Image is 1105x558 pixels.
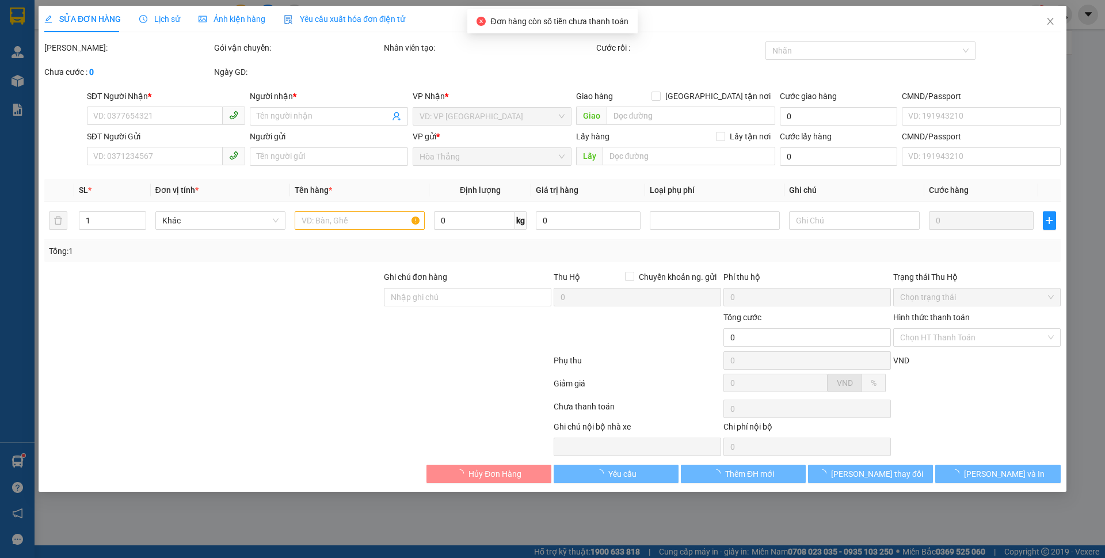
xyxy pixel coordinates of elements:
[229,111,238,120] span: phone
[460,185,501,195] span: Định lượng
[515,211,527,230] span: kg
[576,107,607,125] span: Giao
[893,271,1061,283] div: Trạng thái Thu Hộ
[420,148,565,165] span: Hòa Thắng
[576,132,609,141] span: Lấy hàng
[723,313,761,322] span: Tổng cước
[902,90,1060,103] div: CMND/Passport
[250,130,408,143] div: Người gửi
[214,66,382,78] div: Ngày GD:
[929,211,1034,230] input: 0
[723,420,891,438] div: Chi phí nội bộ
[199,14,265,24] span: Ảnh kiện hàng
[384,288,551,306] input: Ghi chú đơn hàng
[468,468,521,480] span: Hủy Đơn Hàng
[552,377,722,397] div: Giảm giá
[893,356,909,365] span: VND
[712,469,725,477] span: loading
[1034,6,1066,38] button: Close
[284,14,405,24] span: Yêu cầu xuất hóa đơn điện tử
[951,469,964,477] span: loading
[79,185,89,195] span: SL
[139,14,180,24] span: Lịch sử
[87,130,245,143] div: SĐT Người Gửi
[44,66,212,78] div: Chưa cước :
[936,465,1061,483] button: [PERSON_NAME] và In
[1046,17,1055,26] span: close
[1043,211,1056,230] button: plus
[900,289,1054,306] span: Chọn trạng thái
[5,7,33,36] img: logo
[229,151,238,160] span: phone
[902,130,1060,143] div: CMND/Passport
[808,465,933,483] button: [PERSON_NAME] thay đổi
[5,44,54,50] span: VP Gửi: Hòa Thắng
[413,92,445,101] span: VP Nhận
[139,15,147,23] span: clock-circle
[780,92,837,101] label: Cước giao hàng
[554,420,721,438] div: Ghi chú nội bộ nhà xe
[552,400,722,420] div: Chưa thanh toán
[5,69,46,75] span: ĐT:0905 033 606
[384,41,594,54] div: Nhân viên tạo:
[393,112,402,121] span: user-add
[44,14,121,24] span: SỬA ĐƠN HÀNG
[681,465,806,483] button: Thêm ĐH mới
[871,378,877,388] span: %
[837,378,853,388] span: VND
[576,92,613,101] span: Giao hàng
[607,107,775,125] input: Dọc đường
[155,185,199,195] span: Đơn vị tính
[780,132,832,141] label: Cước lấy hàng
[477,17,486,26] span: close-circle
[490,17,628,26] span: Đơn hàng còn số tiền chưa thanh toán
[818,469,831,477] span: loading
[49,211,67,230] button: delete
[214,41,382,54] div: Gói vận chuyển:
[552,354,722,374] div: Phụ thu
[89,67,94,77] b: 0
[554,272,580,282] span: Thu Hộ
[596,469,608,477] span: loading
[536,185,578,195] span: Giá trị hàng
[77,28,127,37] strong: 1900 633 614
[456,469,468,477] span: loading
[790,211,920,230] input: Ghi Chú
[295,211,425,230] input: VD: Bàn, Ghế
[87,58,163,64] span: ĐC: 266 Đồng Đen, P10, Q TB
[295,185,332,195] span: Tên hàng
[661,90,775,103] span: [GEOGRAPHIC_DATA] tận nơi
[929,185,969,195] span: Cước hàng
[44,15,52,23] span: edit
[554,465,679,483] button: Yêu cầu
[384,272,447,282] label: Ghi chú đơn hàng
[1043,216,1055,225] span: plus
[87,69,130,75] span: ĐT: 0935 882 082
[49,245,426,257] div: Tổng: 1
[725,468,774,480] span: Thêm ĐH mới
[87,90,245,103] div: SĐT Người Nhận
[596,41,764,54] div: Cước rồi :
[634,271,721,283] span: Chuyển khoản ng. gửi
[603,147,775,165] input: Dọc đường
[785,179,924,202] th: Ghi chú
[250,90,408,103] div: Người nhận
[25,79,148,88] span: ----------------------------------------------
[780,107,897,126] input: Cước giao hàng
[893,313,970,322] label: Hình thức thanh toán
[87,41,145,53] span: VP Nhận: [GEOGRAPHIC_DATA]
[964,468,1045,480] span: [PERSON_NAME] và In
[162,212,279,229] span: Khác
[413,130,571,143] div: VP gửi
[645,179,784,202] th: Loại phụ phí
[5,55,78,66] span: ĐC: 77 [PERSON_NAME], Xã HT
[43,6,161,17] span: CTY TNHH DLVT TIẾN OANH
[426,465,551,483] button: Hủy Đơn Hàng
[608,468,637,480] span: Yêu cầu
[576,147,603,165] span: Lấy
[284,15,293,24] img: icon
[199,15,207,23] span: picture
[780,147,897,166] input: Cước lấy hàng
[44,41,212,54] div: [PERSON_NAME]:
[725,130,775,143] span: Lấy tận nơi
